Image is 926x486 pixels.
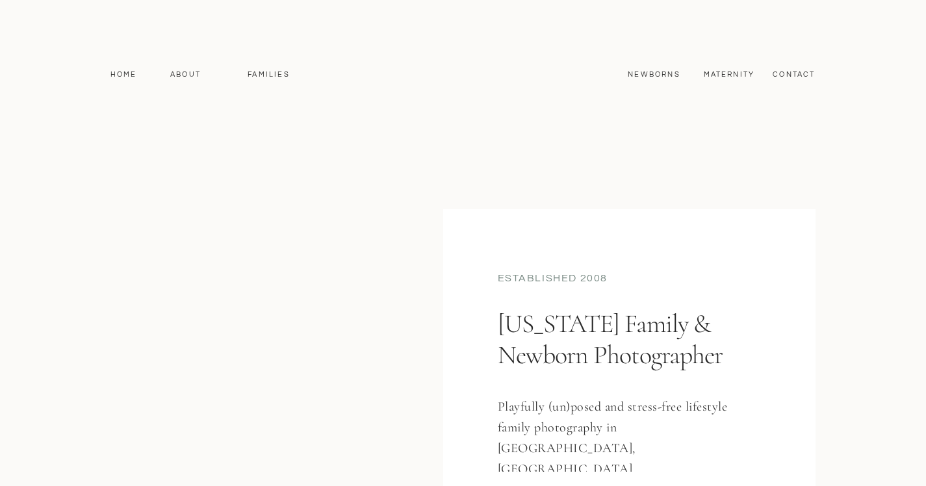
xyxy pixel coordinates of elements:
[498,308,755,420] h1: [US_STATE] Family & Newborn Photographer
[167,69,205,81] a: About
[498,396,743,472] h3: Playfully (un)posed and stress-free lifestyle family photography in [GEOGRAPHIC_DATA], [GEOGRAPHI...
[498,271,762,288] div: established 2008
[623,69,686,81] a: Newborns
[766,69,823,81] a: contact
[240,69,298,81] a: Families
[704,69,754,81] a: MAternity
[105,69,143,81] a: Home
